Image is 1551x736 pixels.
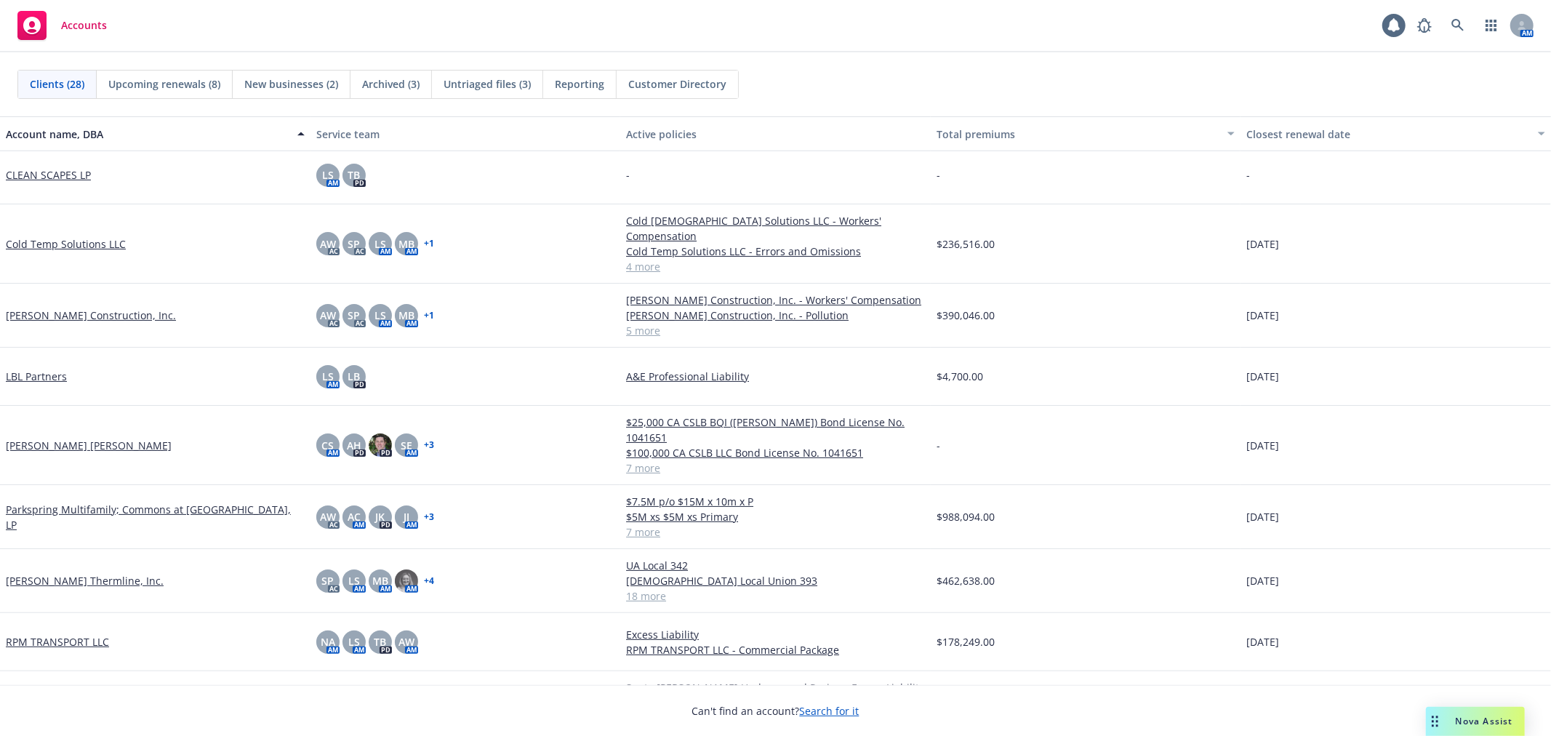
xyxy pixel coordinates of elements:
[692,703,859,719] span: Can't find an account?
[398,634,414,649] span: AW
[1246,573,1279,588] span: [DATE]
[395,569,418,593] img: photo
[1410,11,1439,40] a: Report a Bug
[626,445,925,460] a: $100,000 CA CSLB LLC Bond License No. 1041651
[626,415,925,445] a: $25,000 CA CSLB BQI ([PERSON_NAME]) Bond License No. 1041651
[937,573,995,588] span: $462,638.00
[424,239,434,248] a: + 1
[937,438,940,453] span: -
[30,76,84,92] span: Clients (28)
[626,244,925,259] a: Cold Temp Solutions LLC - Errors and Omissions
[348,308,360,323] span: SP
[1246,308,1279,323] span: [DATE]
[937,509,995,524] span: $988,094.00
[444,76,531,92] span: Untriaged files (3)
[626,292,925,308] a: [PERSON_NAME] Construction, Inc. - Workers' Compensation
[937,127,1219,142] div: Total premiums
[6,369,67,384] a: LBL Partners
[321,438,334,453] span: CS
[937,167,940,183] span: -
[6,236,126,252] a: Cold Temp Solutions LLC
[626,573,925,588] a: [DEMOGRAPHIC_DATA] Local Union 393
[244,76,338,92] span: New businesses (2)
[626,588,925,604] a: 18 more
[626,627,925,642] a: Excess Liability
[61,20,107,31] span: Accounts
[424,513,434,521] a: + 3
[1246,509,1279,524] span: [DATE]
[6,573,164,588] a: [PERSON_NAME] Thermline, Inc.
[348,573,360,588] span: LS
[369,433,392,457] img: photo
[310,116,621,151] button: Service team
[424,311,434,320] a: + 1
[424,577,434,585] a: + 4
[322,369,334,384] span: LS
[362,76,420,92] span: Archived (3)
[1426,707,1444,736] div: Drag to move
[1246,438,1279,453] span: [DATE]
[937,236,995,252] span: $236,516.00
[931,116,1241,151] button: Total premiums
[1246,369,1279,384] span: [DATE]
[12,5,113,46] a: Accounts
[1426,707,1525,736] button: Nova Assist
[374,634,386,649] span: TB
[6,308,176,323] a: [PERSON_NAME] Construction, Inc.
[620,116,931,151] button: Active policies
[626,167,630,183] span: -
[626,369,925,384] a: A&E Professional Liability
[375,509,385,524] span: JK
[626,460,925,476] a: 7 more
[937,308,995,323] span: $390,046.00
[348,167,360,183] span: TB
[108,76,220,92] span: Upcoming renewals (8)
[626,308,925,323] a: [PERSON_NAME] Construction, Inc. - Pollution
[555,76,604,92] span: Reporting
[6,127,289,142] div: Account name, DBA
[1477,11,1506,40] a: Switch app
[626,642,925,657] a: RPM TRANSPORT LLC - Commercial Package
[398,308,414,323] span: MB
[348,634,360,649] span: LS
[320,308,336,323] span: AW
[398,236,414,252] span: MB
[626,509,925,524] a: $5M xs $5M xs Primary
[626,494,925,509] a: $7.5M p/o $15M x 10m x P
[1246,634,1279,649] span: [DATE]
[316,127,615,142] div: Service team
[1241,116,1551,151] button: Closest renewal date
[6,502,305,532] a: Parkspring Multifamily; Commons at [GEOGRAPHIC_DATA], LP
[348,369,360,384] span: LB
[6,438,172,453] a: [PERSON_NAME] [PERSON_NAME]
[626,213,925,244] a: Cold [DEMOGRAPHIC_DATA] Solutions LLC - Workers' Compensation
[626,680,925,695] a: Santa [PERSON_NAME] Underground Paving - Excess Liability
[321,634,335,649] span: NA
[374,308,386,323] span: LS
[322,167,334,183] span: LS
[626,259,925,274] a: 4 more
[401,438,412,453] span: SE
[6,634,109,649] a: RPM TRANSPORT LLC
[6,167,91,183] a: CLEAN SCAPES LP
[626,127,925,142] div: Active policies
[321,573,334,588] span: SP
[1246,236,1279,252] span: [DATE]
[348,509,361,524] span: AC
[800,704,859,718] a: Search for it
[320,509,336,524] span: AW
[347,438,361,453] span: AH
[1456,715,1513,727] span: Nova Assist
[374,236,386,252] span: LS
[1246,127,1529,142] div: Closest renewal date
[937,369,983,384] span: $4,700.00
[424,441,434,449] a: + 3
[1246,167,1250,183] span: -
[937,634,995,649] span: $178,249.00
